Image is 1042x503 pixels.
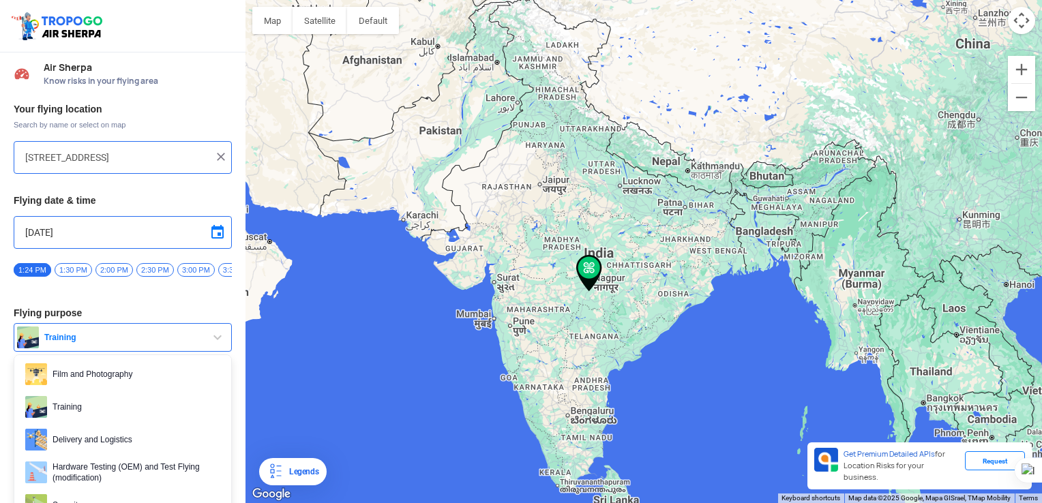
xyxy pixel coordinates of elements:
[14,323,232,352] button: Training
[177,263,215,277] span: 3:00 PM
[14,104,232,114] h3: Your flying location
[252,7,293,34] button: Show street map
[214,150,228,164] img: ic_close.png
[25,429,47,451] img: delivery.png
[848,494,1011,502] span: Map data ©2025 Google, Mapa GISrael, TMap Mobility
[218,263,256,277] span: 3:30 PM
[781,493,840,503] button: Keyboard shortcuts
[14,196,232,205] h3: Flying date & time
[14,119,232,130] span: Search by name or select on map
[136,263,174,277] span: 2:30 PM
[25,461,47,483] img: ic_hardwaretesting.png
[47,363,220,385] span: Film and Photography
[25,363,47,385] img: film.png
[25,224,220,241] input: Select Date
[1008,56,1035,83] button: Zoom in
[814,448,838,472] img: Premium APIs
[25,149,210,166] input: Search your flying location
[1008,84,1035,111] button: Zoom out
[47,429,220,451] span: Delivery and Logistics
[39,332,209,343] span: Training
[14,308,232,318] h3: Flying purpose
[44,62,232,73] span: Air Sherpa
[267,463,284,480] img: Legends
[25,396,47,418] img: training.png
[47,396,220,418] span: Training
[284,463,318,480] div: Legends
[838,448,965,484] div: for Location Risks for your business.
[844,449,935,459] span: Get Premium Detailed APIs
[17,326,39,348] img: training.png
[44,76,232,87] span: Know risks in your flying area
[1019,494,1038,502] a: Terms
[95,263,133,277] span: 2:00 PM
[14,263,51,277] span: 1:24 PM
[1008,7,1035,34] button: Map camera controls
[47,461,220,483] span: Hardware Testing (OEM) and Test Flying (modification)
[14,65,30,82] img: Risk Scores
[293,7,347,34] button: Show satellite imagery
[55,263,92,277] span: 1:30 PM
[249,485,294,503] a: Open this area in Google Maps (opens a new window)
[249,485,294,503] img: Google
[965,451,1025,470] div: Request
[10,10,107,42] img: ic_tgdronemaps.svg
